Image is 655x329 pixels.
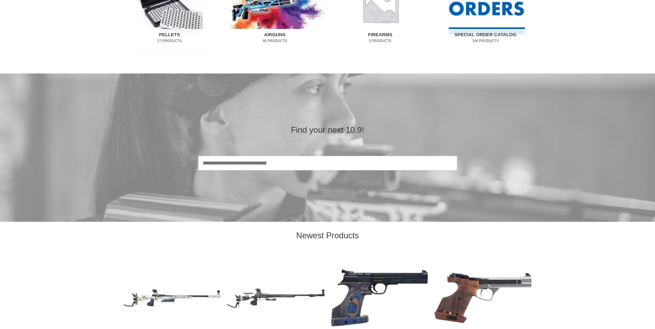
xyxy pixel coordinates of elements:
[125,29,214,47] h2: Pellets
[336,38,425,43] mark: 5 Products
[230,38,319,43] mark: 46 Products
[198,124,457,135] h2: Find your next 10.9!
[336,29,425,47] h2: Firearms
[125,38,214,43] mark: 17 Products
[441,29,530,47] h2: Special Order Catalog
[230,29,319,47] h2: Airguns
[121,230,535,241] h2: Newest Products
[441,38,530,43] mark: 146 Products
